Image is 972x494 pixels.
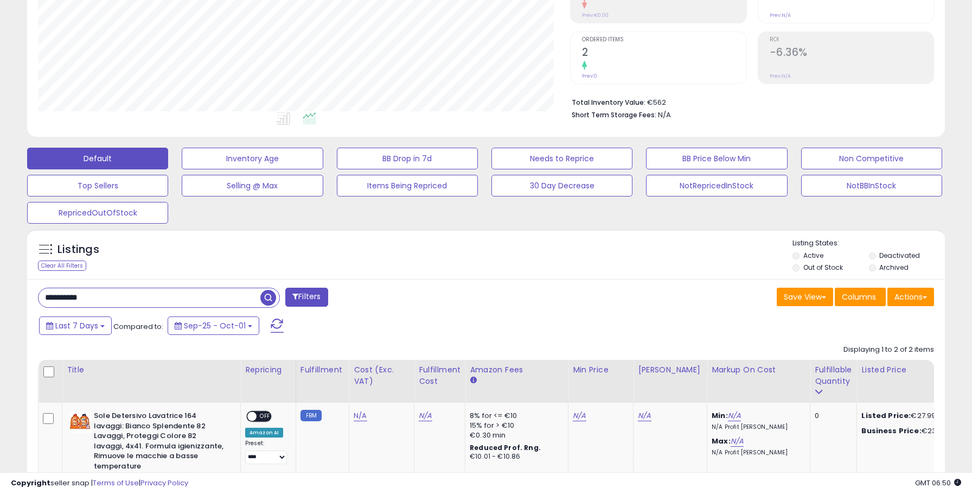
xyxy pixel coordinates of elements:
small: Prev: 0 [582,73,597,79]
div: Displaying 1 to 2 of 2 items [843,345,934,355]
a: Privacy Policy [140,478,188,488]
span: 2025-10-9 06:50 GMT [915,478,961,488]
div: Amazon AI [245,428,283,438]
button: Selling @ Max [182,175,323,197]
img: 417w4s8jkRL._SL40_.jpg [69,411,91,433]
span: Last 7 Days [55,320,98,331]
button: Save View [777,288,833,306]
div: Clear All Filters [38,261,86,271]
div: Listed Price [861,364,955,376]
div: Amazon Fees [470,364,564,376]
span: N/A [658,110,671,120]
label: Active [803,251,823,260]
label: Deactivated [879,251,920,260]
b: Reduced Prof. Rng. [470,443,541,452]
h5: Listings [57,242,99,257]
button: Sep-25 - Oct-01 [168,316,259,335]
button: RepricedOutOfStock [27,202,168,224]
b: Total Inventory Value: [572,98,645,107]
button: 30 Day Decrease [491,175,632,197]
b: Max: [712,436,731,446]
p: N/A Profit [PERSON_NAME] [712,449,802,457]
div: Title [67,364,236,376]
small: FBM [300,410,322,421]
b: Short Term Storage Fees: [572,110,656,119]
a: N/A [354,410,367,421]
div: 0 [815,411,848,421]
button: Top Sellers [27,175,168,197]
label: Out of Stock [803,263,843,272]
div: €23.99 [861,426,951,436]
div: [PERSON_NAME] [638,364,702,376]
p: Listing States: [792,238,945,249]
a: N/A [638,410,651,421]
span: ROI [770,37,933,43]
a: N/A [731,436,744,447]
a: N/A [728,410,741,421]
button: BB Drop in 7d [337,148,478,169]
div: €10.01 - €10.86 [470,452,560,461]
span: Compared to: [113,321,163,332]
div: Fulfillment [300,364,344,376]
b: Sole Detersivo Lavatrice 164 lavaggi: Bianco Splendente 82 Lavaggi, Proteggi Colore 82 lavaggi, 4... [94,411,226,474]
small: Prev: €0.00 [582,12,609,18]
button: Filters [285,288,328,307]
span: Sep-25 - Oct-01 [184,320,246,331]
div: Preset: [245,440,287,464]
strong: Copyright [11,478,50,488]
span: Ordered Items [582,37,746,43]
div: 8% for <= €10 [470,411,560,421]
div: Fulfillment Cost [419,364,461,387]
div: Fulfillable Quantity [815,364,852,387]
a: Terms of Use [93,478,139,488]
div: Markup on Cost [712,364,805,376]
div: 15% for > €10 [470,421,560,430]
button: Columns [835,288,886,306]
b: Business Price: [861,426,921,436]
div: €0.30 min [470,430,560,440]
small: Prev: N/A [770,12,791,18]
button: NotBBInStock [801,175,942,197]
a: N/A [419,410,432,421]
small: Prev: N/A [770,73,791,79]
b: Min: [712,410,728,421]
button: NotRepricedInStock [646,175,787,197]
button: Actions [887,288,934,306]
button: Inventory Age [182,148,323,169]
div: seller snap | | [11,478,188,489]
div: €27.99 [861,411,951,421]
button: Last 7 Days [39,316,112,335]
h2: 2 [582,46,746,61]
div: Repricing [245,364,291,376]
th: The percentage added to the cost of goods (COGS) that forms the calculator for Min & Max prices. [707,360,810,403]
li: €562 [572,95,926,108]
button: BB Price Below Min [646,148,787,169]
span: Columns [842,292,876,302]
small: Amazon Fees. [470,376,476,385]
h2: -6.36% [770,46,933,61]
button: Items Being Repriced [337,175,478,197]
span: OFF [257,412,274,421]
button: Default [27,148,168,169]
div: Cost (Exc. VAT) [354,364,410,387]
p: N/A Profit [PERSON_NAME] [712,423,802,431]
button: Non Competitive [801,148,942,169]
label: Archived [879,263,909,272]
button: Needs to Reprice [491,148,632,169]
b: Listed Price: [861,410,911,421]
div: Min Price [573,364,629,376]
a: N/A [573,410,586,421]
